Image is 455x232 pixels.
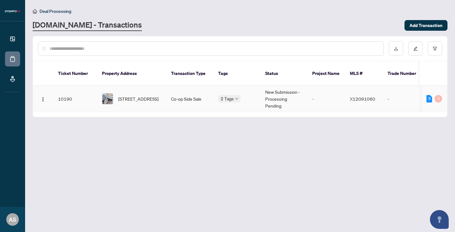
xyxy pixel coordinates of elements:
[118,95,158,102] span: [STREET_ADDRESS]
[435,95,442,103] div: 0
[345,61,383,86] th: MLS #
[166,86,213,112] td: Co-op Side Sale
[213,61,260,86] th: Tags
[9,215,16,224] span: AS
[260,86,307,112] td: New Submission - Processing Pending
[97,61,166,86] th: Property Address
[307,61,345,86] th: Project Name
[53,61,97,86] th: Ticket Number
[394,46,398,51] span: download
[221,95,234,102] span: 2 Tags
[408,41,423,56] button: edit
[40,8,71,14] span: Deal Processing
[383,86,426,112] td: -
[33,20,142,31] a: [DOMAIN_NAME] - Transactions
[430,210,449,229] button: Open asap
[5,9,20,13] img: logo
[428,41,442,56] button: filter
[404,20,447,31] button: Add Transaction
[38,94,48,104] button: Logo
[260,61,307,86] th: Status
[413,46,418,51] span: edit
[383,61,426,86] th: Trade Number
[350,96,375,102] span: X12091060
[33,9,37,13] span: home
[409,20,442,30] span: Add Transaction
[433,46,437,51] span: filter
[235,97,238,100] span: down
[40,97,45,102] img: Logo
[166,61,213,86] th: Transaction Type
[307,86,345,112] td: -
[53,86,97,112] td: 10190
[102,93,113,104] img: thumbnail-img
[389,41,403,56] button: download
[426,95,432,103] div: 9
